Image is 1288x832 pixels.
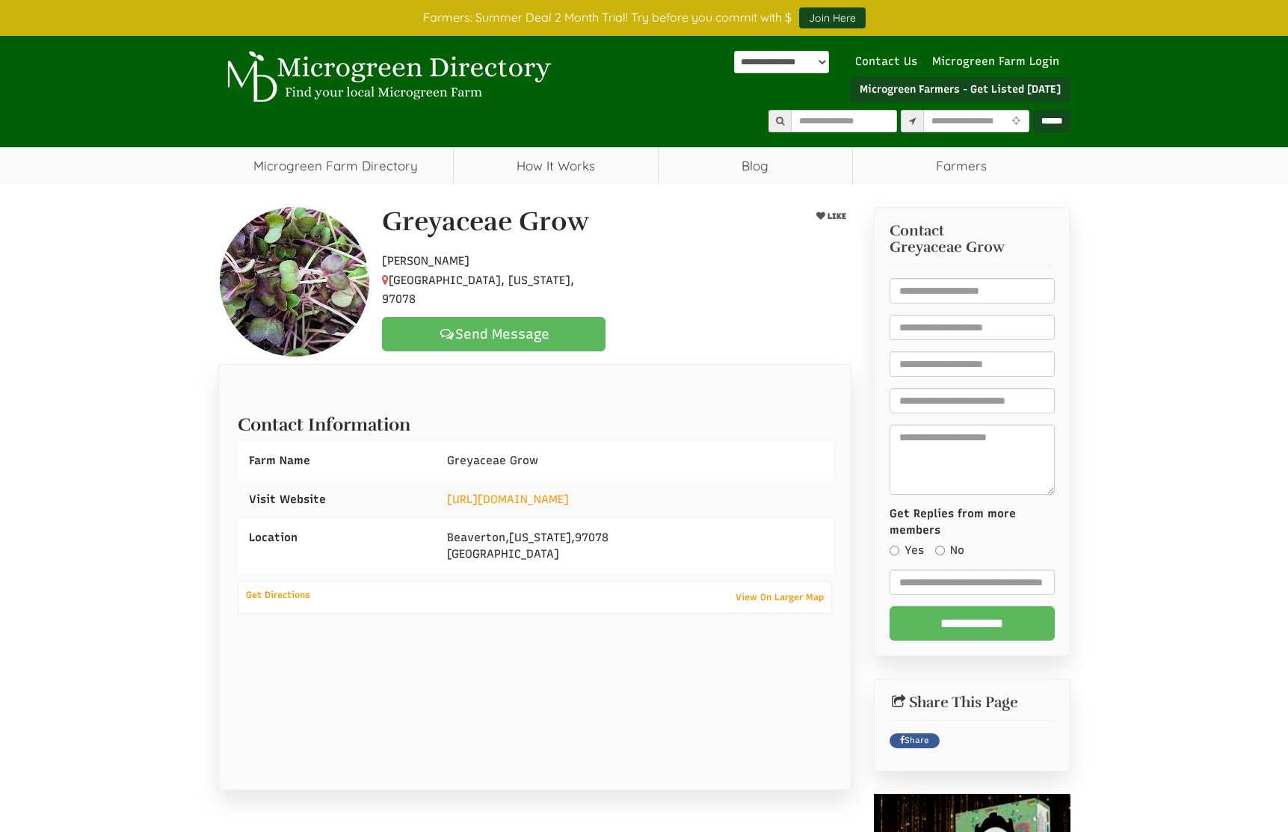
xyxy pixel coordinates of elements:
[218,51,555,103] img: Microgreen Directory
[447,531,505,544] span: Beaverton
[238,519,436,557] div: Location
[1008,117,1024,126] i: Use Current Location
[850,77,1070,102] a: Microgreen Farmers - Get Listed [DATE]
[509,531,571,544] span: [US_STATE]
[890,223,1055,256] h3: Contact
[799,7,866,28] a: Join Here
[238,586,318,604] a: Get Directions
[218,147,454,185] a: Microgreen Farm Directory
[935,546,945,555] input: No
[238,481,436,519] div: Visit Website
[890,733,940,748] a: Share
[890,694,1055,711] h2: Share This Page
[238,442,436,480] div: Farm Name
[853,147,1070,185] span: Farmers
[848,55,925,68] a: Contact Us
[382,317,606,351] a: Send Message
[734,51,829,73] div: Powered by
[890,546,899,555] input: Yes
[935,543,964,558] label: No
[238,407,833,434] h2: Contact Information
[447,493,569,506] a: [URL][DOMAIN_NAME]
[220,207,369,357] img: Contact Greyaceae Grow
[382,254,469,268] span: [PERSON_NAME]
[207,7,1082,28] div: Farmers: Summer Deal 2 Month Trial! Try before you commit with $
[825,212,846,221] span: LIKE
[890,543,924,558] label: Yes
[659,147,852,185] a: Blog
[447,454,538,467] span: Greyaceae Grow
[890,506,1055,538] label: Get Replies from more members
[218,364,852,365] ul: Profile Tabs
[382,274,574,306] span: [GEOGRAPHIC_DATA], [US_STATE], 97078
[728,587,831,608] a: View On Larger Map
[382,207,589,237] h1: Greyaceae Grow
[734,51,829,73] select: Language Translate Widget
[932,55,1067,68] a: Microgreen Farm Login
[575,531,608,544] span: 97078
[890,239,1005,256] span: Greyaceae Grow
[454,147,658,185] a: How It Works
[436,519,832,573] div: , , [GEOGRAPHIC_DATA]
[811,207,851,226] button: LIKE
